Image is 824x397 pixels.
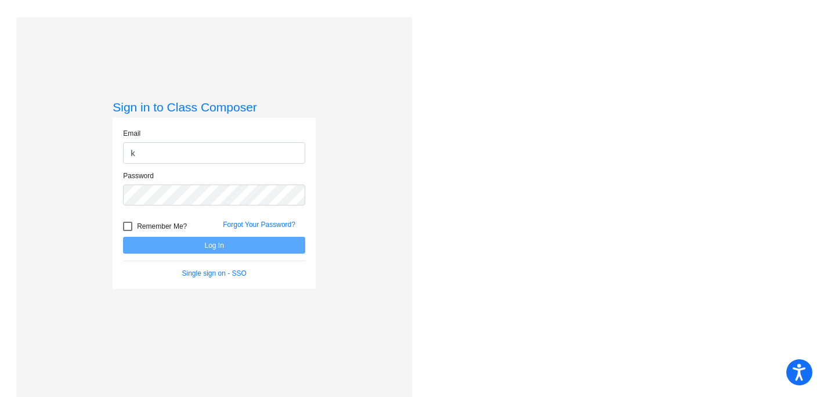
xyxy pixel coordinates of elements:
label: Email [123,128,140,139]
button: Log In [123,237,305,254]
span: Remember Me? [137,219,187,233]
a: Forgot Your Password? [223,221,295,229]
h3: Sign in to Class Composer [113,100,316,114]
a: Single sign on - SSO [182,269,247,277]
label: Password [123,171,154,181]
